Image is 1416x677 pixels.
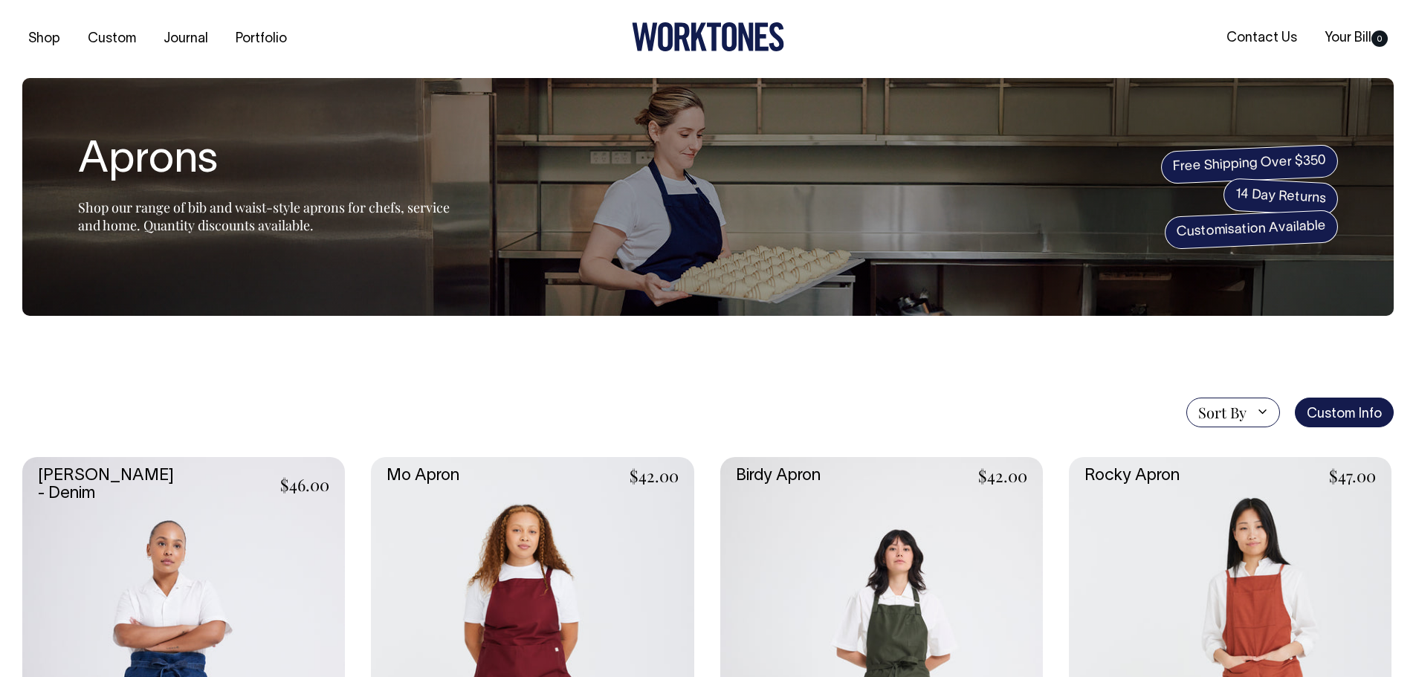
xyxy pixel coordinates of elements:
span: 14 Day Returns [1223,178,1339,216]
span: Sort By [1198,404,1247,421]
a: Journal [158,27,214,51]
span: 0 [1371,30,1388,47]
span: Shop our range of bib and waist-style aprons for chefs, service and home. Quantity discounts avai... [78,198,450,234]
a: Custom [82,27,142,51]
span: Free Shipping Over $350 [1160,144,1339,184]
a: Contact Us [1221,26,1303,51]
a: Portfolio [230,27,293,51]
a: Custom Info [1295,398,1394,427]
span: Customisation Available [1164,210,1339,249]
h1: Aprons [78,137,450,185]
a: Shop [22,27,66,51]
a: Your Bill0 [1319,26,1394,51]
